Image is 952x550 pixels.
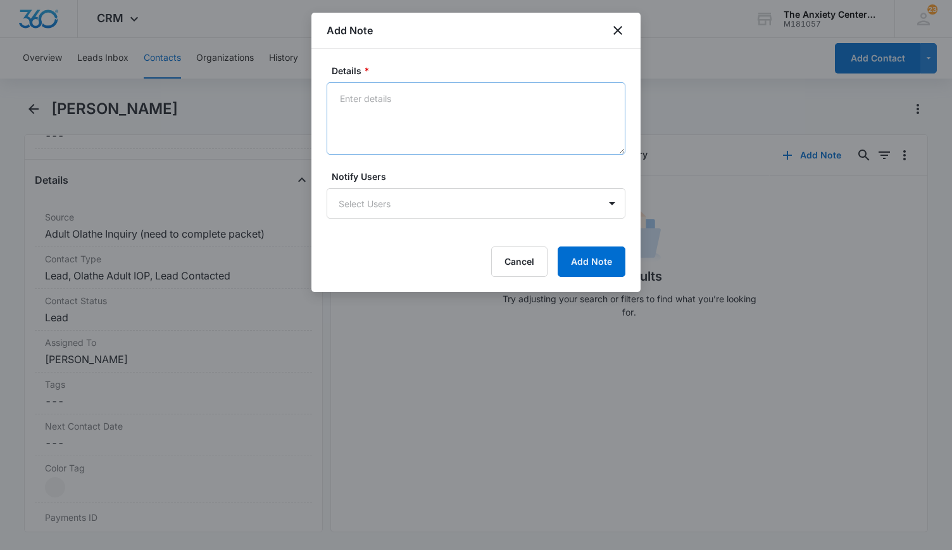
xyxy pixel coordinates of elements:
label: Notify Users [332,170,630,183]
button: close [610,23,625,38]
h1: Add Note [327,23,373,38]
label: Details [332,64,630,77]
button: Add Note [558,246,625,277]
button: Cancel [491,246,548,277]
